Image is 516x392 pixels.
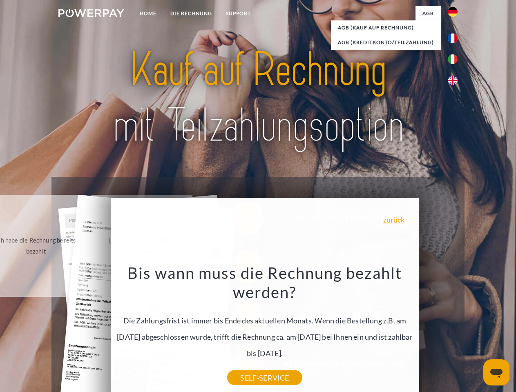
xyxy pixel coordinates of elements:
[116,263,414,302] h3: Bis wann muss die Rechnung bezahlt werden?
[78,39,438,156] img: title-powerpay_de.svg
[448,54,458,64] img: it
[415,6,441,21] a: agb
[448,33,458,43] img: fr
[331,20,441,35] a: AGB (Kauf auf Rechnung)
[219,6,258,21] a: SUPPORT
[116,263,414,378] div: Die Zahlungsfrist ist immer bis Ende des aktuellen Monats. Wenn die Bestellung z.B. am [DATE] abg...
[448,76,458,85] img: en
[448,7,458,17] img: de
[383,216,405,223] a: zurück
[331,35,441,50] a: AGB (Kreditkonto/Teilzahlung)
[96,235,188,257] div: [PERSON_NAME] wurde retourniert
[227,370,302,385] a: SELF-SERVICE
[483,359,509,385] iframe: Schaltfläche zum Öffnen des Messaging-Fensters
[58,9,124,17] img: logo-powerpay-white.svg
[133,6,163,21] a: Home
[163,6,219,21] a: DIE RECHNUNG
